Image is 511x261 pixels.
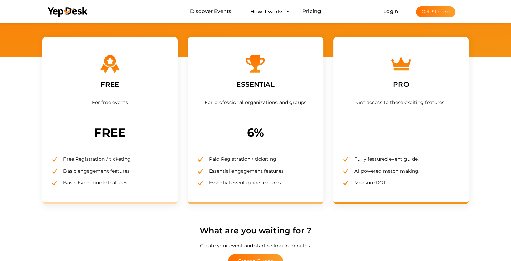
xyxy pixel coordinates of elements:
img: Success [198,181,203,185]
img: trophy.svg [245,54,265,74]
div: Get access to these exciting features. [343,97,459,123]
span: Fully featured event guide. [349,156,419,162]
label: Create your event and start selling in minutes. [200,239,311,252]
span: Paid Registration / ticketing [204,156,276,162]
label: PRO [388,74,414,95]
span: AI powered match making. [349,168,419,174]
button: Get Started [416,6,455,17]
button: How it works [248,5,286,18]
label: FREE [96,74,124,95]
a: Pricing [302,5,321,18]
div: For free events [52,97,168,123]
img: Success [198,169,203,174]
span: Essential event guide features [204,180,281,186]
img: Success [52,157,57,162]
img: Success [52,169,57,174]
img: Success [52,181,57,185]
span: Free Registration / ticketing [58,156,131,162]
label: ESSENTIAL [231,74,280,95]
label: What are you waiting for ? [200,224,311,237]
img: Free [100,54,120,74]
a: Login [383,8,398,14]
p: FREE [52,123,168,142]
img: Success [343,169,348,173]
img: crown.svg [391,54,411,74]
p: 6% [198,123,313,142]
img: Success [343,181,348,185]
span: Basic Event guide features [58,180,127,186]
div: For professional organizations and groups [198,97,313,123]
img: Success [198,157,203,162]
img: Success [343,157,348,161]
span: Basic engagement features [58,168,130,174]
span: Essential engagement features [204,168,284,174]
a: Discover Events [190,5,231,18]
span: Measure ROI. [349,180,386,186]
